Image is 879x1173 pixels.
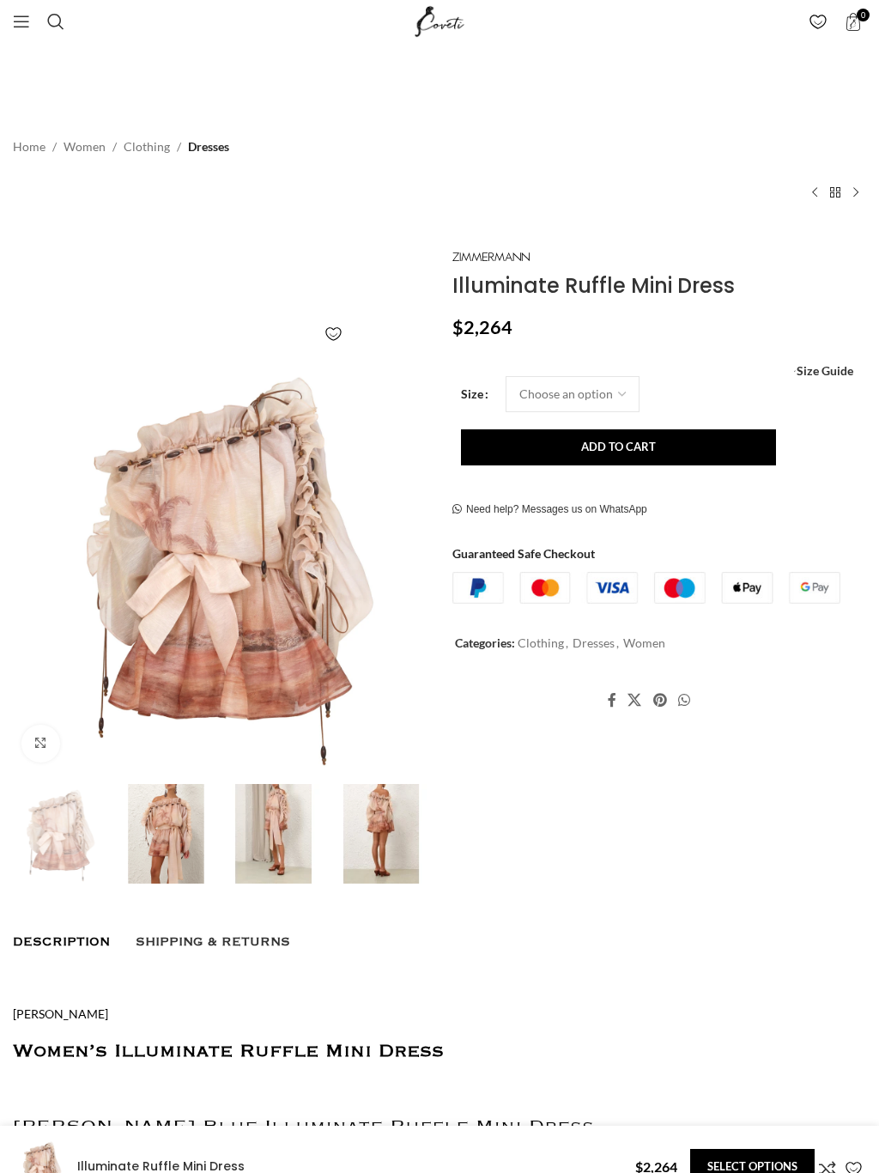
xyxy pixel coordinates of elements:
a: Facebook social link [602,687,621,713]
img: guaranteed-safe-checkout-bordered.j [452,572,840,603]
strong: Women’s Illuminate Ruffle Mini Dress [13,1045,444,1058]
a: Fancy designing your own shoe? | Discover Now [312,50,567,64]
img: Zimmermann dresses [332,784,432,884]
a: Need help? Messages us on WhatsApp [452,503,647,517]
a: Previous product [804,182,825,203]
a: Site logo [411,13,469,27]
a: Next product [846,182,866,203]
img: Zimmermann dresses [117,784,216,884]
img: Zimmermann [452,252,530,262]
nav: Breadcrumb [13,137,229,156]
span: , [566,634,568,653]
a: Dresses [188,137,229,156]
a: Clothing [518,635,564,650]
a: 0 [835,4,870,39]
strong: Guaranteed Safe Checkout [452,546,595,561]
a: Search [39,4,73,39]
bdi: 2,264 [452,316,512,338]
span: Description [13,935,110,949]
img: Zimmermann Illuminate Ruffle Mini Dress [9,353,431,775]
label: Size [461,385,488,404]
a: Home [13,137,45,156]
a: Dresses [573,635,615,650]
a: WhatsApp social link [672,687,695,713]
a: [PERSON_NAME] [13,1006,108,1021]
span: $ [452,316,464,338]
a: X social link [622,687,647,713]
h2: [PERSON_NAME] Blue Illuminate Ruffle Mini Dress [13,1116,866,1138]
div: My Wishlist [800,4,835,39]
span: , [616,634,619,653]
a: Clothing [124,137,170,156]
img: Zimmermann dress [9,784,108,884]
h1: Illuminate Ruffle Mini Dress [452,274,866,299]
a: Open mobile menu [4,4,39,39]
button: Add to cart [461,429,776,465]
a: Women [64,137,106,156]
span: 0 [857,9,870,21]
span: Shipping & Returns [136,935,290,949]
span: Categories: [455,635,515,650]
a: Women [623,635,665,650]
img: Zimmermann dress [224,784,324,884]
a: Pinterest social link [647,687,672,713]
